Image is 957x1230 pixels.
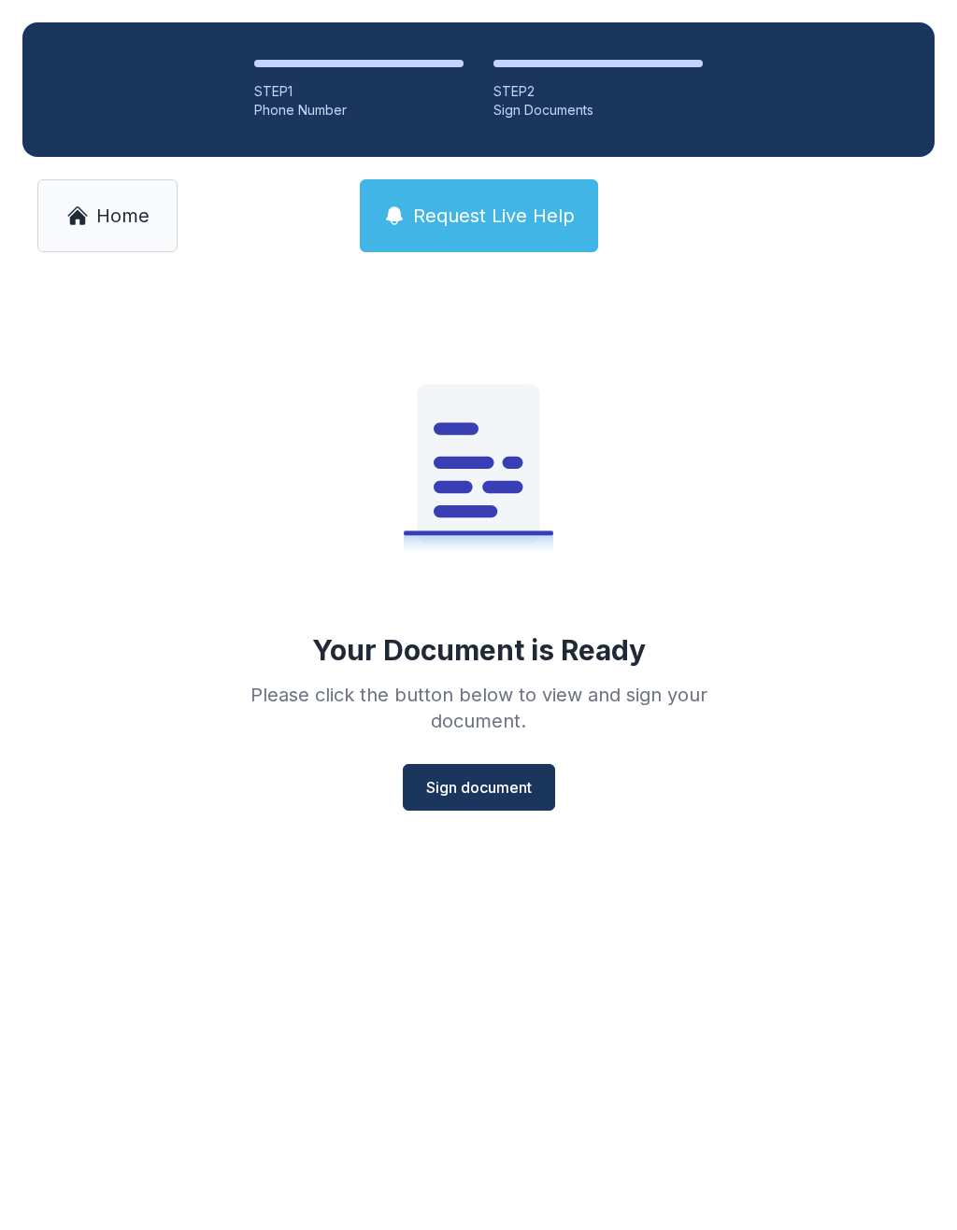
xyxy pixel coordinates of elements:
[312,633,646,667] div: Your Document is Ready
[254,101,464,120] div: Phone Number
[209,682,748,734] div: Please click the button below to view and sign your document.
[493,101,703,120] div: Sign Documents
[426,776,532,799] span: Sign document
[493,82,703,101] div: STEP 2
[413,203,575,229] span: Request Live Help
[96,203,150,229] span: Home
[254,82,464,101] div: STEP 1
